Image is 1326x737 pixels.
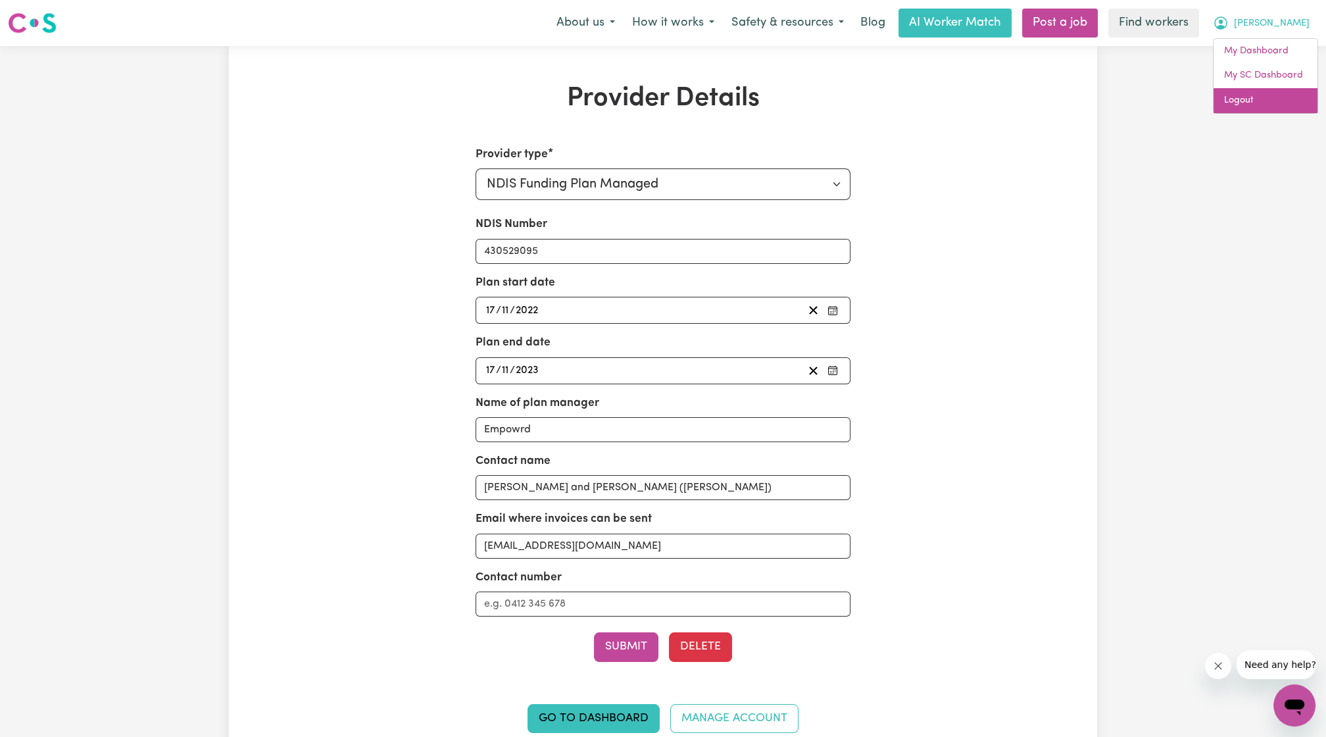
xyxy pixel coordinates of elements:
label: Provider type [476,146,548,163]
iframe: Button to launch messaging window [1273,684,1315,726]
label: NDIS Number [476,216,547,233]
div: My Account [1213,38,1318,114]
a: My Dashboard [1214,39,1317,64]
a: Blog [852,9,893,38]
button: Clear plan start date [803,301,823,319]
button: My Account [1204,9,1318,37]
a: AI Worker Match [898,9,1012,38]
label: Plan end date [476,334,551,351]
input: ---- [515,362,540,380]
button: Delete [669,632,732,661]
span: / [496,305,501,317]
span: Need any help? [8,9,80,20]
iframe: Message from company [1237,650,1315,679]
label: Name of plan manager [476,395,599,412]
button: Pick your plan end date [823,362,842,380]
button: How it works [624,9,723,37]
input: Enter your NDIS number [476,239,851,264]
input: e.g. 0412 345 678 [476,592,851,617]
input: -- [485,301,496,319]
a: Logout [1214,88,1317,113]
span: / [510,305,515,317]
iframe: Close message [1205,653,1231,679]
label: Plan start date [476,274,555,292]
span: [PERSON_NAME] [1234,16,1310,31]
input: e.g. MyPlanManager Pty. Ltd. [476,417,851,442]
button: Pick your plan start date [823,301,842,319]
label: Contact number [476,569,562,586]
button: About us [548,9,624,37]
input: -- [501,362,510,380]
a: Careseekers logo [8,8,57,38]
input: -- [501,301,510,319]
a: Go to Dashboard [528,704,660,733]
input: e.g. Natasha McElhone [476,475,851,500]
a: My SC Dashboard [1214,63,1317,88]
h1: Provider Details [381,83,945,114]
input: -- [485,362,496,380]
input: ---- [515,301,539,319]
label: Email where invoices can be sent [476,511,652,528]
input: e.g. nat.mc@myplanmanager.com.au [476,534,851,559]
img: Careseekers logo [8,11,57,35]
label: Contact name [476,453,551,470]
a: Post a job [1022,9,1098,38]
span: / [496,365,501,376]
a: Find workers [1108,9,1199,38]
button: Clear plan end date [803,362,823,380]
button: Submit [594,632,658,661]
span: / [510,365,515,376]
button: Safety & resources [723,9,852,37]
a: Manage Account [670,704,798,733]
